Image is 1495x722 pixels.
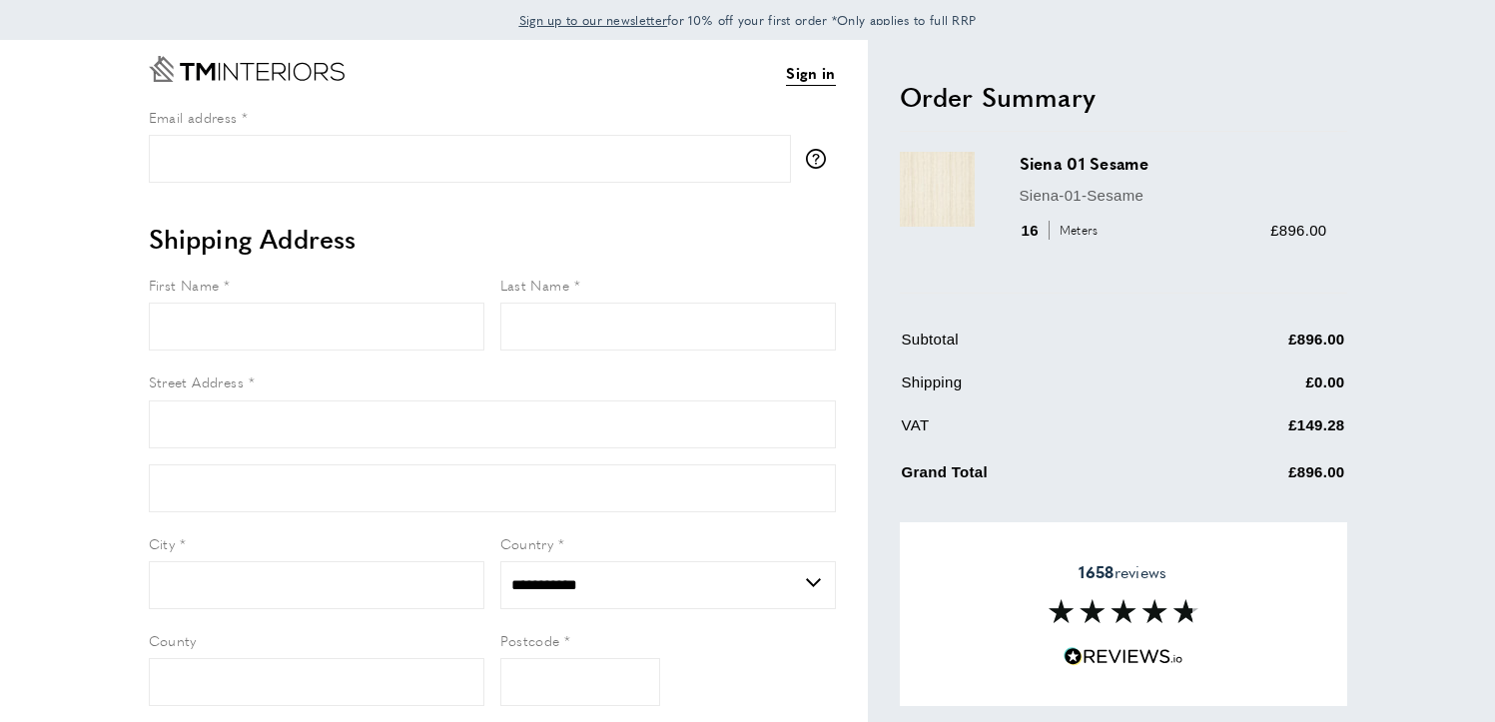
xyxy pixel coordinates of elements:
[786,61,835,86] a: Sign in
[519,11,977,29] span: for 10% off your first order *Only applies to full RRP
[1020,219,1106,243] div: 16
[902,328,1169,366] td: Subtotal
[1079,562,1166,582] span: reviews
[519,10,668,30] a: Sign up to our newsletter
[1020,184,1327,208] p: Siena-01-Sesame
[500,275,570,295] span: Last Name
[1049,599,1198,623] img: Reviews section
[1064,647,1183,666] img: Reviews.io 5 stars
[1079,560,1114,583] strong: 1658
[149,221,836,257] h2: Shipping Address
[1270,222,1326,239] span: £896.00
[500,630,560,650] span: Postcode
[902,456,1169,499] td: Grand Total
[149,275,220,295] span: First Name
[1020,152,1327,175] h3: Siena 01 Sesame
[519,11,668,29] span: Sign up to our newsletter
[1170,328,1345,366] td: £896.00
[900,152,975,227] img: Siena 01 Sesame
[149,630,197,650] span: County
[149,533,176,553] span: City
[500,533,554,553] span: Country
[1049,221,1104,240] span: Meters
[902,413,1169,452] td: VAT
[1170,456,1345,499] td: £896.00
[149,107,238,127] span: Email address
[806,149,836,169] button: More information
[149,56,345,82] a: Go to Home page
[1170,413,1345,452] td: £149.28
[1170,370,1345,409] td: £0.00
[149,371,245,391] span: Street Address
[900,79,1347,115] h2: Order Summary
[902,370,1169,409] td: Shipping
